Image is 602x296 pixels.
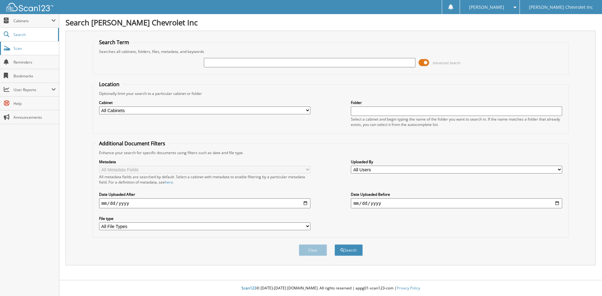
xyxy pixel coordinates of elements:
[165,179,173,185] a: here
[351,192,562,197] label: Date Uploaded Before
[397,285,420,291] a: Privacy Policy
[13,18,51,23] span: Cabinets
[351,159,562,164] label: Uploaded By
[96,81,123,88] legend: Location
[13,115,56,120] span: Announcements
[433,60,461,65] span: Advanced Search
[6,3,53,11] img: scan123-logo-white.svg
[13,87,51,92] span: User Reports
[351,198,562,208] input: end
[59,281,602,296] div: © [DATE]-[DATE] [DOMAIN_NAME]. All rights reserved | appg01-scan123-com |
[96,91,566,96] div: Optionally limit your search to a particular cabinet or folder
[13,32,55,37] span: Search
[335,244,363,256] button: Search
[96,150,566,155] div: Enhance your search for specific documents using filters such as date and file type.
[529,5,593,9] span: [PERSON_NAME] Chevrolet Inc
[99,174,310,185] div: All metadata fields are searched by default. Select a cabinet with metadata to enable filtering b...
[469,5,504,9] span: [PERSON_NAME]
[96,39,132,46] legend: Search Term
[299,244,327,256] button: Clear
[99,198,310,208] input: start
[351,100,562,105] label: Folder
[99,192,310,197] label: Date Uploaded After
[99,216,310,221] label: File type
[66,17,596,28] h1: Search [PERSON_NAME] Chevrolet Inc
[99,100,310,105] label: Cabinet
[13,60,56,65] span: Reminders
[13,73,56,79] span: Bookmarks
[13,101,56,106] span: Help
[96,49,566,54] div: Searches all cabinets, folders, files, metadata, and keywords
[571,266,602,296] iframe: Chat Widget
[241,285,256,291] span: Scan123
[99,159,310,164] label: Metadata
[13,46,56,51] span: Scan
[351,117,562,127] div: Select a cabinet and begin typing the name of the folder you want to search in. If the name match...
[96,140,168,147] legend: Additional Document Filters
